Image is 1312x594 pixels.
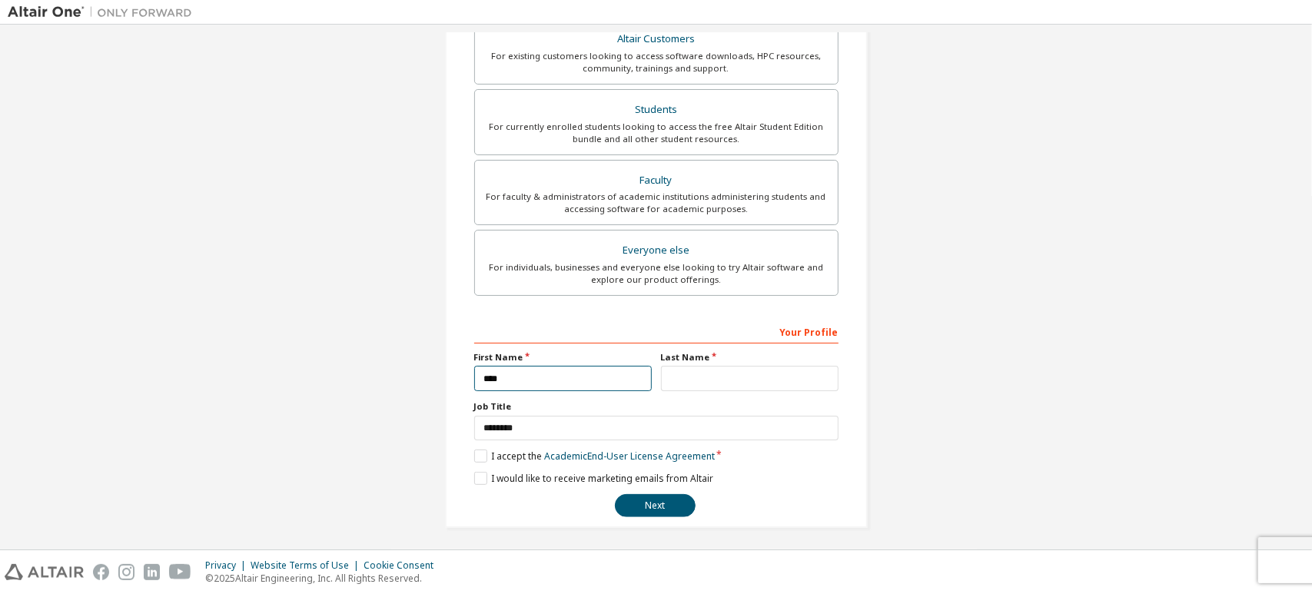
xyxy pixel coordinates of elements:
div: Students [484,99,829,121]
div: Website Terms of Use [251,559,364,572]
div: Everyone else [484,240,829,261]
div: Altair Customers [484,28,829,50]
div: For currently enrolled students looking to access the free Altair Student Edition bundle and all ... [484,121,829,145]
img: Altair One [8,5,200,20]
img: altair_logo.svg [5,564,84,580]
label: First Name [474,351,652,363]
div: Your Profile [474,319,839,343]
img: linkedin.svg [144,564,160,580]
div: For individuals, businesses and everyone else looking to try Altair software and explore our prod... [484,261,829,286]
div: Faculty [484,170,829,191]
label: Last Name [661,351,839,363]
button: Next [615,494,696,517]
label: Job Title [474,400,839,413]
div: Privacy [205,559,251,572]
div: Cookie Consent [364,559,443,572]
div: For existing customers looking to access software downloads, HPC resources, community, trainings ... [484,50,829,75]
img: youtube.svg [169,564,191,580]
div: For faculty & administrators of academic institutions administering students and accessing softwa... [484,191,829,215]
label: I accept the [474,450,715,463]
a: Academic End-User License Agreement [544,450,715,463]
img: instagram.svg [118,564,135,580]
img: facebook.svg [93,564,109,580]
p: © 2025 Altair Engineering, Inc. All Rights Reserved. [205,572,443,585]
label: I would like to receive marketing emails from Altair [474,472,713,485]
